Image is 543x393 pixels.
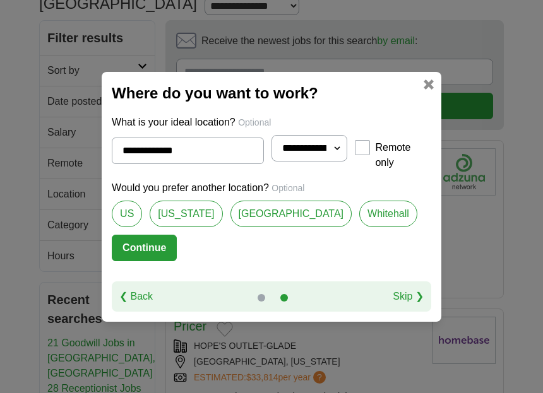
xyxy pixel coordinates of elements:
[359,201,417,227] a: Whitehall
[112,180,431,196] p: Would you prefer another location?
[238,117,271,127] span: Optional
[150,201,222,227] a: [US_STATE]
[112,235,177,261] button: Continue
[112,82,431,105] h2: Where do you want to work?
[112,115,431,130] p: What is your ideal location?
[119,289,153,304] a: ❮ Back
[271,183,304,193] span: Optional
[375,140,431,170] label: Remote only
[230,201,352,227] a: [GEOGRAPHIC_DATA]
[112,201,142,227] a: US
[393,289,424,304] a: Skip ❯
